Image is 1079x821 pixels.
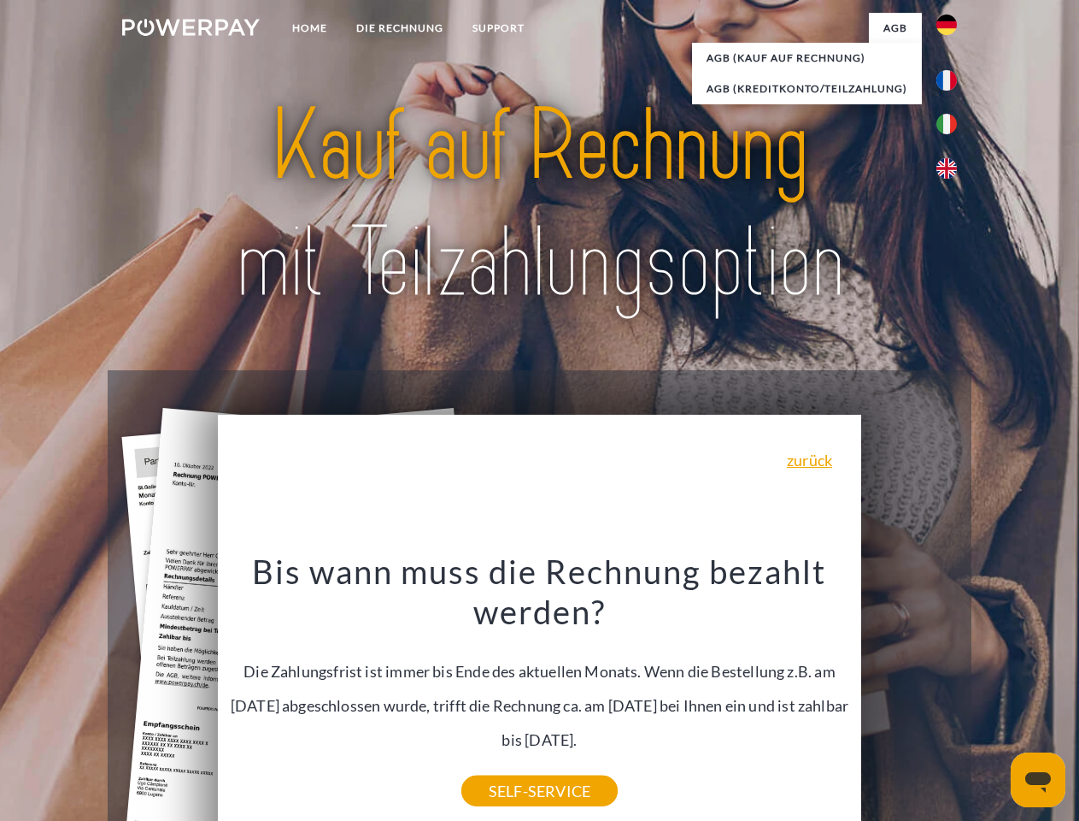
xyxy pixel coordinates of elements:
[936,114,957,134] img: it
[692,74,922,104] a: AGB (Kreditkonto/Teilzahlung)
[936,70,957,91] img: fr
[228,551,852,791] div: Die Zahlungsfrist ist immer bis Ende des aktuellen Monats. Wenn die Bestellung z.B. am [DATE] abg...
[342,13,458,44] a: DIE RECHNUNG
[787,452,832,468] a: zurück
[936,15,957,35] img: de
[163,82,916,328] img: title-powerpay_de.svg
[458,13,539,44] a: SUPPORT
[936,158,957,179] img: en
[692,43,922,74] a: AGB (Kauf auf Rechnung)
[1011,753,1065,807] iframe: Schaltfläche zum Öffnen des Messaging-Fensters
[869,13,922,44] a: agb
[461,776,618,806] a: SELF-SERVICE
[278,13,342,44] a: Home
[122,19,260,36] img: logo-powerpay-white.svg
[228,551,852,633] h3: Bis wann muss die Rechnung bezahlt werden?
